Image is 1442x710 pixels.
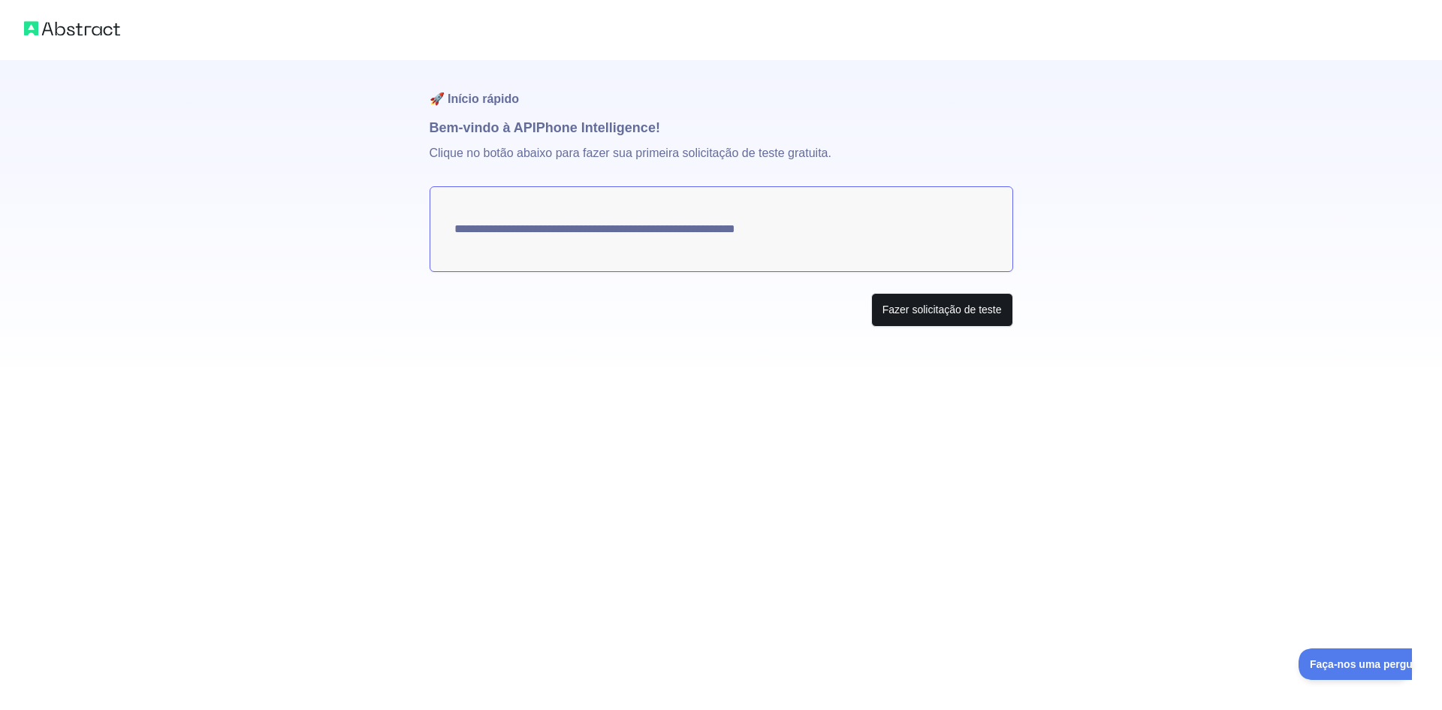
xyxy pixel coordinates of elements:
iframe: Alternar Suporte ao Cliente [1299,648,1412,680]
font: Clique no botão abaixo para fazer sua primeira solicitação de teste gratuita. [430,147,831,159]
button: Fazer solicitação de teste [871,293,1013,327]
font: Bem-vindo à API [430,120,536,135]
font: Fazer solicitação de teste [882,304,1002,316]
font: ! [656,120,660,135]
font: 🚀 Início rápido [430,92,520,105]
img: Logotipo abstrato [24,18,120,39]
font: Phone Intelligence [536,120,656,135]
font: Faça-nos uma pergunta [11,10,130,22]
